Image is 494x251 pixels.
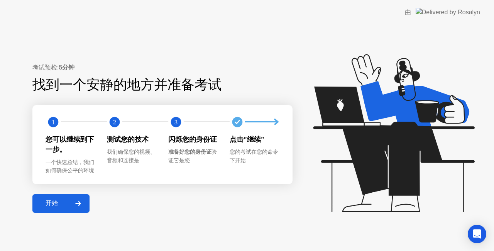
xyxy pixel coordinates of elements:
div: 闪烁您的身份证 [168,134,217,144]
img: Delivered by Rosalyn [416,8,480,17]
text: 2 [113,119,116,126]
div: 点击”继续” [230,134,279,144]
b: 5分钟 [59,64,74,71]
div: 验证它是您 [168,148,217,165]
div: 您可以继续到下一步。 [46,134,95,155]
div: 测试您的技术 [107,134,156,144]
text: 1 [52,119,55,126]
text: 3 [174,119,178,126]
div: 由 [405,8,411,17]
div: 一个快速总结，我们如何确保公平的环境 [46,158,95,175]
div: Open Intercom Messenger [468,225,486,243]
b: 准备好您的身份证 [168,149,211,155]
div: 考试预检: [32,63,293,72]
button: 开始 [32,194,90,213]
div: 开始 [35,199,69,207]
div: 您的考试在您的命令下开始 [230,148,279,165]
div: 我们确保您的视频、音频和连接是 [107,148,156,165]
div: 找到一个安静的地方并准备考试 [32,75,293,95]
